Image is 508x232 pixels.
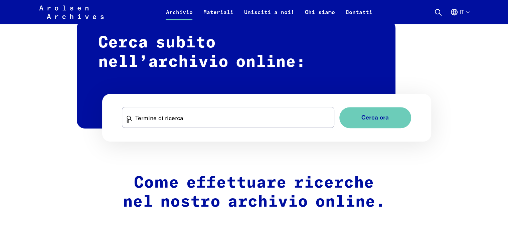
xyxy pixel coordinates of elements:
h2: Come effettuare ricerche nel nostro archivio online. [113,174,395,212]
a: Contatti [340,8,377,24]
nav: Primaria [160,4,377,20]
span: Cerca ora [361,114,389,121]
button: Cerca ora [339,107,411,128]
button: Italiano, selezione lingua [450,8,469,24]
a: Archivio [160,8,198,24]
a: Chi siamo [299,8,340,24]
a: Unisciti a noi! [238,8,299,24]
h2: Cerca subito nell’archivio online: [77,20,395,129]
a: Materiali [198,8,238,24]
